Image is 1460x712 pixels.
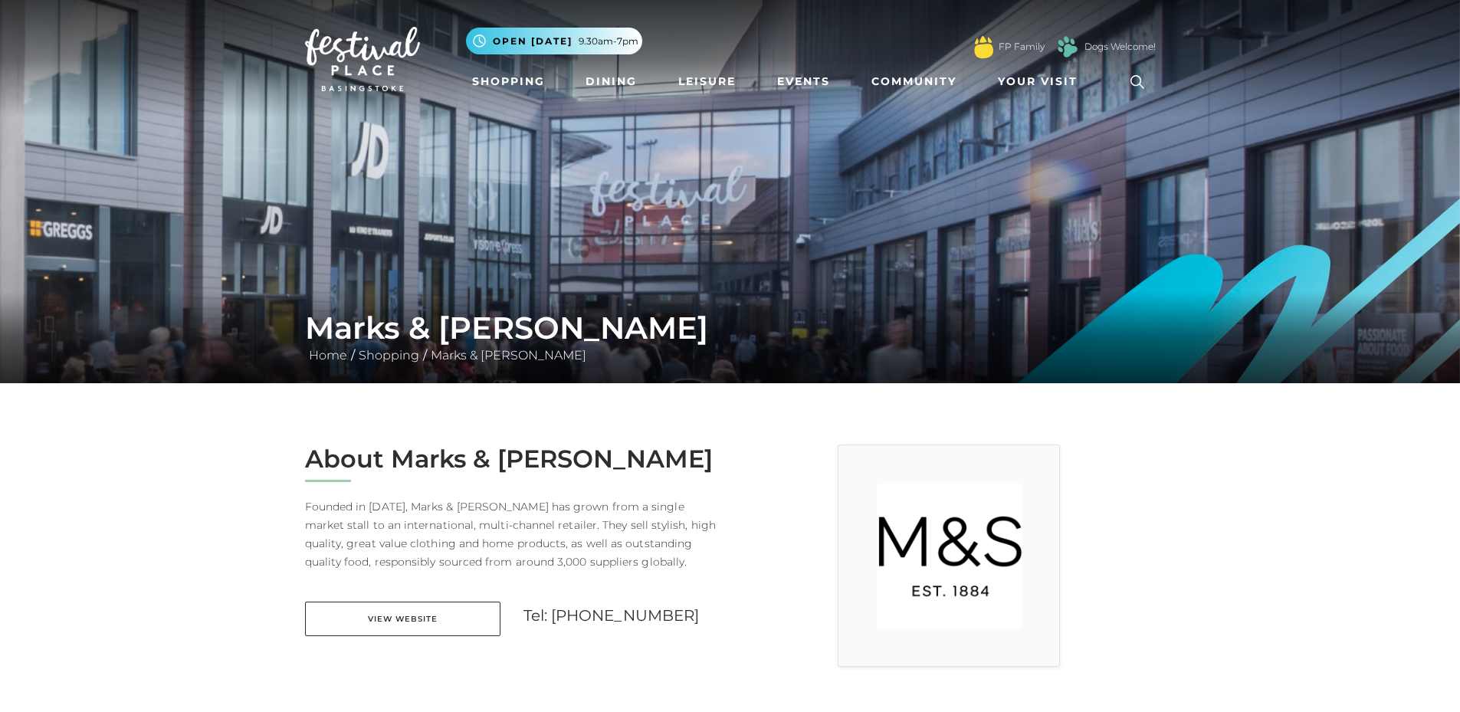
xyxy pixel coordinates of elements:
[998,74,1078,90] span: Your Visit
[305,602,500,636] a: View Website
[999,40,1045,54] a: FP Family
[355,348,423,363] a: Shopping
[305,348,351,363] a: Home
[493,34,573,48] span: Open [DATE]
[294,310,1167,365] div: / /
[1084,40,1156,54] a: Dogs Welcome!
[992,67,1091,96] a: Your Visit
[305,497,719,571] p: Founded in [DATE], Marks & [PERSON_NAME] has grown from a single market stall to an international...
[466,28,642,54] button: Open [DATE] 9.30am-7pm
[771,67,836,96] a: Events
[305,310,1156,346] h1: Marks & [PERSON_NAME]
[427,348,590,363] a: Marks & [PERSON_NAME]
[523,606,700,625] a: Tel: [PHONE_NUMBER]
[305,27,420,91] img: Festival Place Logo
[466,67,551,96] a: Shopping
[579,67,643,96] a: Dining
[579,34,638,48] span: 9.30am-7pm
[305,445,719,474] h2: About Marks & [PERSON_NAME]
[672,67,742,96] a: Leisure
[865,67,963,96] a: Community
